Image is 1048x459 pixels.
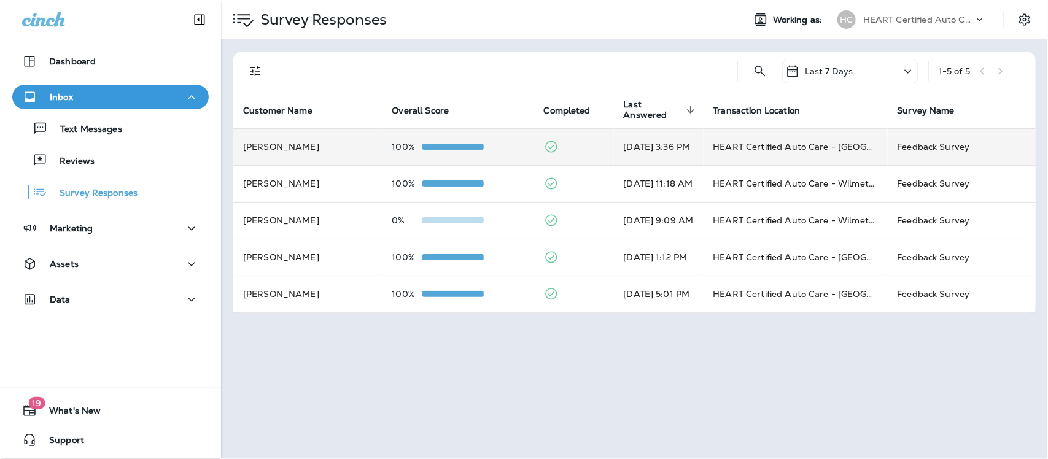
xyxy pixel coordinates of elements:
td: [PERSON_NAME] [233,202,382,239]
p: Assets [50,259,79,269]
p: Reviews [47,156,95,168]
button: Reviews [12,147,209,173]
p: Survey Responses [47,188,138,199]
td: [PERSON_NAME] [233,128,382,165]
p: Dashboard [49,56,96,66]
td: [PERSON_NAME] [233,165,382,202]
button: Settings [1014,9,1036,31]
button: Data [12,287,209,312]
button: Marketing [12,216,209,241]
td: Feedback Survey [888,165,1036,202]
div: HC [837,10,856,29]
td: [DATE] 5:01 PM [614,276,704,312]
p: Last 7 Days [805,66,853,76]
span: Last Answered [624,99,683,120]
p: 100% [392,252,422,262]
p: 100% [392,179,422,188]
button: 19What's New [12,398,209,423]
span: Customer Name [243,105,328,116]
p: Inbox [50,92,73,102]
td: HEART Certified Auto Care - Wilmette [704,202,888,239]
span: 19 [28,397,45,409]
p: 100% [392,142,422,152]
p: HEART Certified Auto Care [863,15,974,25]
p: Data [50,295,71,304]
p: 100% [392,289,422,299]
p: Marketing [50,223,93,233]
button: Search Survey Responses [748,59,772,83]
td: HEART Certified Auto Care - [GEOGRAPHIC_DATA] [704,239,888,276]
span: Support [37,435,84,450]
td: [DATE] 9:09 AM [614,202,704,239]
button: Assets [12,252,209,276]
td: Feedback Survey [888,128,1036,165]
td: [PERSON_NAME] [233,239,382,276]
button: Filters [243,59,268,83]
button: Support [12,428,209,452]
td: HEART Certified Auto Care - Wilmette [704,165,888,202]
td: HEART Certified Auto Care - [GEOGRAPHIC_DATA] [704,276,888,312]
span: Survey Name [898,106,955,116]
span: Transaction Location [713,106,801,116]
span: Overall Score [392,105,465,116]
button: Survey Responses [12,179,209,205]
td: [PERSON_NAME] [233,276,382,312]
p: Survey Responses [255,10,387,29]
span: Working as: [773,15,825,25]
td: [DATE] 11:18 AM [614,165,704,202]
span: Overall Score [392,106,449,116]
p: Text Messages [48,124,122,136]
td: Feedback Survey [888,276,1036,312]
button: Collapse Sidebar [182,7,217,32]
td: [DATE] 3:36 PM [614,128,704,165]
span: Completed [544,106,591,116]
button: Dashboard [12,49,209,74]
span: Last Answered [624,99,699,120]
button: Text Messages [12,115,209,141]
span: Transaction Location [713,105,817,116]
div: 1 - 5 of 5 [939,66,970,76]
span: Survey Name [898,105,971,116]
td: [DATE] 1:12 PM [614,239,704,276]
td: HEART Certified Auto Care - [GEOGRAPHIC_DATA] [704,128,888,165]
button: Inbox [12,85,209,109]
td: Feedback Survey [888,202,1036,239]
span: Customer Name [243,106,312,116]
td: Feedback Survey [888,239,1036,276]
p: 0% [392,215,422,225]
span: What's New [37,406,101,420]
span: Completed [544,105,607,116]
